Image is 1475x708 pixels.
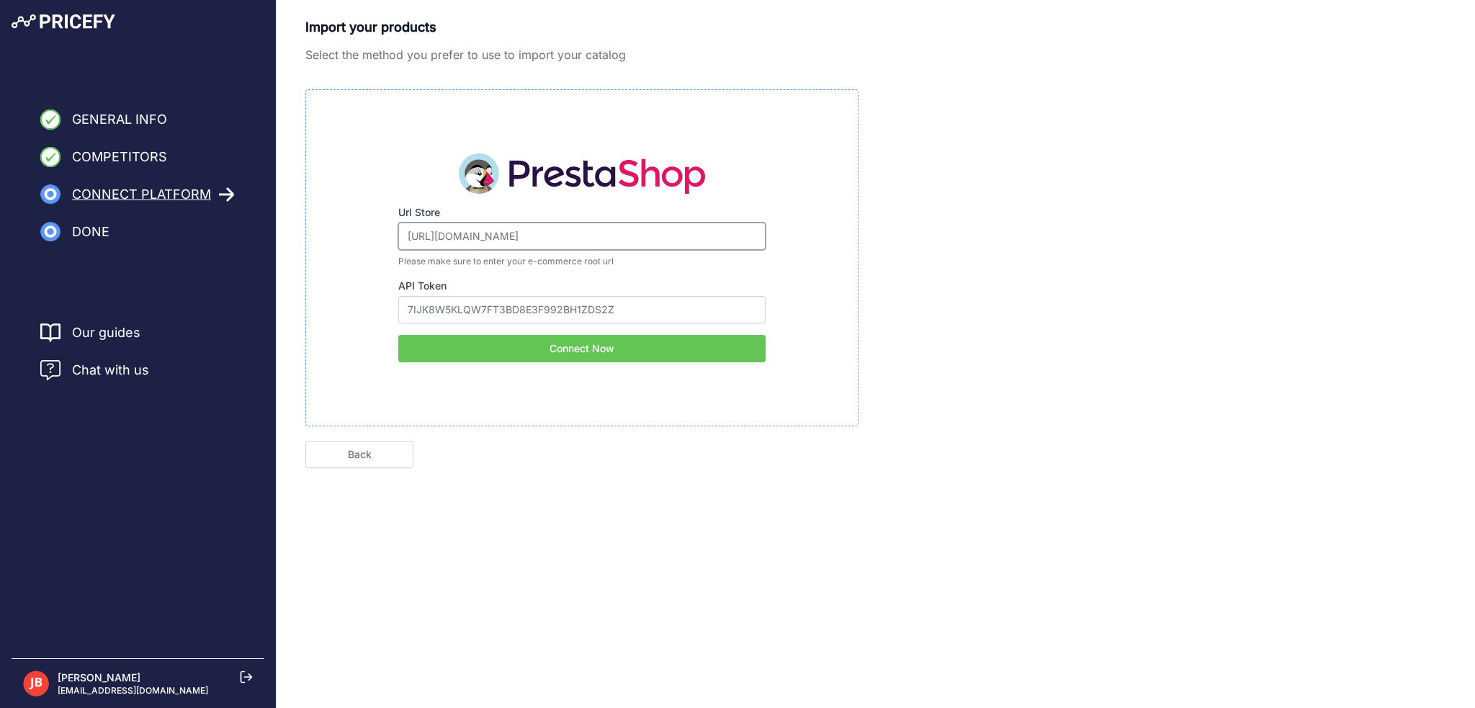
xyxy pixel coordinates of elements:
[12,14,115,29] img: Pricefy Logo
[398,205,766,220] label: Url Store
[72,184,211,205] span: Connect Platform
[72,109,167,130] span: General Info
[398,279,766,293] label: API Token
[72,360,149,380] span: Chat with us
[72,323,140,343] a: Our guides
[305,17,858,37] p: Import your products
[40,360,149,380] a: Chat with us
[72,147,167,167] span: Competitors
[305,46,858,63] p: Select the method you prefer to use to import your catalog
[305,441,413,468] a: Back
[398,223,766,250] input: https://www.storeurl.com
[58,671,208,685] p: [PERSON_NAME]
[72,222,109,242] span: Done
[398,335,766,362] button: Connect Now
[58,685,208,696] p: [EMAIL_ADDRESS][DOMAIN_NAME]
[398,256,766,267] div: Please make sure to enter your e-commerce root url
